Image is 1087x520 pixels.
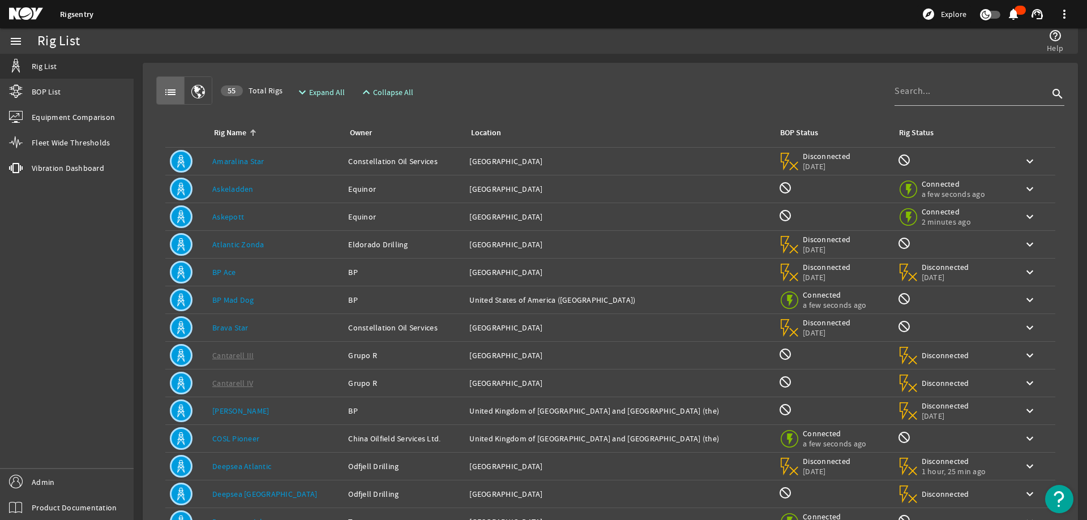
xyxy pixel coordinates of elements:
div: BP [348,405,460,416]
span: Explore [941,8,966,20]
div: Grupo R [348,377,460,389]
mat-icon: keyboard_arrow_down [1023,154,1037,168]
mat-icon: help_outline [1049,29,1062,42]
button: Open Resource Center [1045,485,1073,513]
div: [GEOGRAPHIC_DATA] [469,267,769,278]
div: [GEOGRAPHIC_DATA] [469,350,769,361]
mat-icon: menu [9,35,23,48]
span: Admin [32,476,54,488]
span: Connected [803,290,866,300]
span: Total Rigs [221,85,283,96]
a: Cantarell IV [212,378,253,388]
i: search [1051,87,1064,101]
div: Owner [348,127,456,139]
mat-icon: keyboard_arrow_down [1023,376,1037,390]
span: Disconnected [922,489,970,499]
mat-icon: keyboard_arrow_down [1023,349,1037,362]
mat-icon: BOP Monitoring not available for this rig [778,486,792,500]
mat-icon: BOP Monitoring not available for this rig [778,209,792,222]
mat-icon: BOP Monitoring not available for this rig [778,403,792,416]
span: Disconnected [803,317,851,328]
mat-icon: expand_less [360,85,369,99]
span: Connected [922,207,971,217]
a: Askeladden [212,184,254,194]
span: Disconnected [922,262,970,272]
span: BOP List [32,86,61,97]
span: Connected [922,179,985,189]
span: Disconnected [803,234,851,244]
a: [PERSON_NAME] [212,406,269,416]
mat-icon: keyboard_arrow_down [1023,321,1037,334]
span: Rig List [32,61,57,72]
div: Rig Name [214,127,246,139]
mat-icon: Rig Monitoring not available for this rig [897,237,911,250]
span: [DATE] [803,272,851,282]
a: Deepsea [GEOGRAPHIC_DATA] [212,489,317,499]
div: United Kingdom of [GEOGRAPHIC_DATA] and [GEOGRAPHIC_DATA] (the) [469,405,769,416]
mat-icon: notifications [1007,7,1020,21]
span: Disconnected [922,401,970,411]
a: Brava Star [212,323,249,333]
div: United States of America ([GEOGRAPHIC_DATA]) [469,294,769,306]
div: Location [471,127,501,139]
div: [GEOGRAPHIC_DATA] [469,488,769,500]
span: Product Documentation [32,502,117,513]
span: Collapse All [373,87,413,98]
mat-icon: BOP Monitoring not available for this rig [778,181,792,195]
mat-icon: list [164,85,177,99]
button: more_vert [1051,1,1078,28]
span: Disconnected [803,262,851,272]
span: [DATE] [803,161,851,171]
mat-icon: BOP Monitoring not available for this rig [778,347,792,361]
mat-icon: keyboard_arrow_down [1023,487,1037,501]
span: Equipment Comparison [32,111,115,123]
mat-icon: Rig Monitoring not available for this rig [897,292,911,306]
a: Atlantic Zonda [212,239,264,250]
mat-icon: Rig Monitoring not available for this rig [897,153,911,167]
div: [GEOGRAPHIC_DATA] [469,461,769,472]
div: Grupo R [348,350,460,361]
span: Connected [803,428,866,439]
mat-icon: expand_more [296,85,305,99]
mat-icon: keyboard_arrow_down [1023,432,1037,445]
span: a few seconds ago [922,189,985,199]
a: Rigsentry [60,9,93,20]
mat-icon: support_agent [1030,7,1044,21]
mat-icon: keyboard_arrow_down [1023,265,1037,279]
mat-icon: explore [922,7,935,21]
span: a few seconds ago [803,300,866,310]
div: Location [469,127,765,139]
mat-icon: keyboard_arrow_down [1023,404,1037,418]
div: BP [348,267,460,278]
div: [GEOGRAPHIC_DATA] [469,322,769,333]
div: United Kingdom of [GEOGRAPHIC_DATA] and [GEOGRAPHIC_DATA] (the) [469,433,769,444]
span: [DATE] [922,411,970,421]
span: 1 hour, 25 min ago [922,466,986,476]
button: Collapse All [355,82,418,102]
div: Constellation Oil Services [348,156,460,167]
input: Search... [895,84,1049,98]
div: Rig Status [899,127,934,139]
span: Expand All [309,87,345,98]
span: 2 minutes ago [922,217,971,227]
mat-icon: keyboard_arrow_down [1023,182,1037,196]
div: Rig Name [212,127,335,139]
span: Disconnected [922,378,970,388]
span: [DATE] [803,328,851,338]
div: Odfjell Drilling [348,461,460,472]
span: Disconnected [922,350,970,360]
div: BP [348,294,460,306]
div: Owner [350,127,372,139]
div: Equinor [348,211,460,222]
mat-icon: keyboard_arrow_down [1023,293,1037,307]
span: a few seconds ago [803,439,866,449]
span: [DATE] [803,466,851,476]
a: COSL Pioneer [212,433,259,444]
a: Amaralina Star [212,156,264,166]
div: [GEOGRAPHIC_DATA] [469,211,769,222]
div: China Oilfield Services Ltd. [348,433,460,444]
a: BP Mad Dog [212,295,254,305]
div: Odfjell Drilling [348,488,460,500]
div: BOP Status [780,127,818,139]
span: [DATE] [803,244,851,255]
